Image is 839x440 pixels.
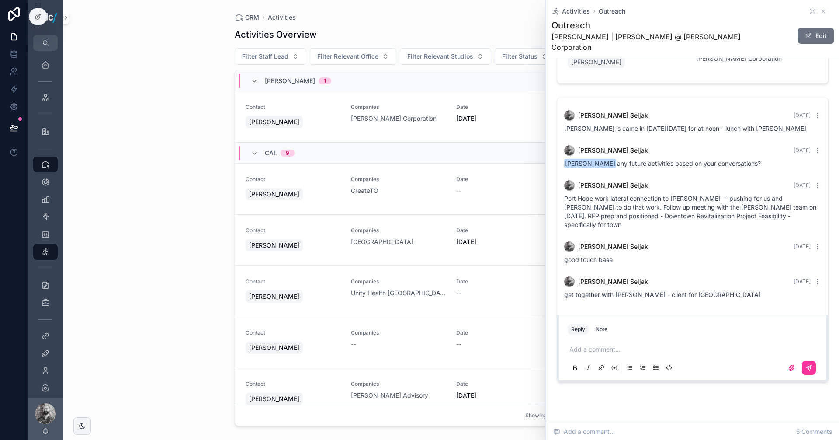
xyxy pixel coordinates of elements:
span: Companies [351,227,446,234]
a: Unity Health [GEOGRAPHIC_DATA] [351,289,446,297]
span: Companies [351,381,446,388]
span: Date [456,176,551,183]
button: Select Button [495,48,555,65]
span: [PERSON_NAME] Seljak [578,111,648,120]
span: Contact [246,381,340,388]
span: -- [351,340,356,349]
span: [PERSON_NAME] [249,343,299,352]
span: Add a comment... [553,427,615,436]
span: [PERSON_NAME] Seljak [578,146,648,155]
span: Companies [351,104,446,111]
a: Contact[PERSON_NAME]Companies--Date--StaffLeadCal Brook [235,317,667,368]
span: [PERSON_NAME] [571,58,621,66]
a: [PERSON_NAME] [568,56,625,68]
span: [DATE] [456,114,551,123]
a: Outreach [599,7,625,16]
div: 1 [324,77,326,84]
a: Contact[PERSON_NAME]Companies[PERSON_NAME] AdvisoryDate[DATE]StaffLeadCal Brook [235,368,667,419]
div: 9 [286,150,289,157]
button: Reply [568,324,589,335]
a: Activities [268,13,296,22]
span: [PERSON_NAME] is came in [DATE][DATE] for at noon - lunch with [PERSON_NAME] [564,125,806,132]
a: Activities [551,7,590,16]
button: Select Button [235,48,306,65]
a: [GEOGRAPHIC_DATA] [351,237,413,246]
span: Companies [351,278,446,285]
span: [PERSON_NAME] [249,292,299,301]
button: Select Button [310,48,396,65]
div: Note [596,326,607,333]
span: Companies [351,176,446,183]
span: [PERSON_NAME] | [PERSON_NAME] @ [PERSON_NAME] Corporation [551,31,768,52]
span: [DATE] [794,278,811,285]
span: 5 Comments [796,427,832,436]
span: Filter Relevant Office [317,52,378,61]
a: CRM [235,13,259,22]
button: Select Button [400,48,491,65]
span: [PERSON_NAME] [564,159,616,168]
span: get together with [PERSON_NAME] - client for [GEOGRAPHIC_DATA] [564,291,761,298]
span: Contact [246,176,340,183]
h1: Outreach [551,19,768,31]
span: [PERSON_NAME] Seljak [578,277,648,286]
span: [DATE] [794,112,811,119]
button: Note [592,324,611,335]
span: Contact [246,278,340,285]
span: [PERSON_NAME] [249,190,299,199]
span: Date [456,329,551,336]
span: Date [456,227,551,234]
span: [DATE] [456,391,551,400]
span: [DATE] [794,243,811,250]
a: [PERSON_NAME] Advisory [351,391,428,400]
span: Contact [246,104,340,111]
span: Showing 30 of 31 results [525,412,586,419]
span: [PERSON_NAME] Seljak [578,181,648,190]
span: Date [456,104,551,111]
button: Edit [798,28,834,44]
span: Filter Staff Lead [242,52,288,61]
span: [PERSON_NAME] [265,77,315,85]
span: Port Hope work lateral connection to [PERSON_NAME] -- pushing for us and [PERSON_NAME] to do that... [564,195,816,228]
a: [PERSON_NAME] Corporation [351,114,437,123]
span: CRM [245,13,259,22]
span: Date [456,381,551,388]
span: [DATE] [456,237,551,246]
a: Contact[PERSON_NAME]CompaniesCreateTODate--StaffLeadCal Brook [235,164,667,215]
a: Contact[PERSON_NAME]Companies[GEOGRAPHIC_DATA]Date[DATE]StaffLeadCal Brook [235,215,667,266]
span: any future activities based on your conversations? [564,160,761,167]
h1: Activities Overview [235,28,317,41]
span: [DATE] [794,182,811,189]
a: CreateTO [351,186,378,195]
div: scrollable content [28,51,63,398]
span: good touch base [564,256,613,263]
span: [PERSON_NAME] [249,118,299,126]
span: -- [456,340,461,349]
span: Filter Relevant Studios [407,52,473,61]
span: Cal [265,149,277,157]
span: Companies [351,329,446,336]
span: Activities [562,7,590,16]
span: Contact [246,329,340,336]
a: Contact[PERSON_NAME]CompaniesUnity Health [GEOGRAPHIC_DATA]Date--StaffLeadCal Brook [235,266,667,317]
span: Filter Status [502,52,537,61]
span: [PERSON_NAME] [249,241,299,250]
span: [DATE] [794,147,811,154]
span: [PERSON_NAME] [249,395,299,403]
span: -- [456,186,461,195]
a: [PERSON_NAME] Corporation [696,54,782,63]
span: Contact [246,227,340,234]
span: Date [456,278,551,285]
span: -- [456,289,461,297]
a: Contact[PERSON_NAME]Companies[PERSON_NAME] CorporationDate[DATE]StaffLead[PERSON_NAME] [235,91,667,143]
span: [PERSON_NAME] Seljak [578,242,648,251]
